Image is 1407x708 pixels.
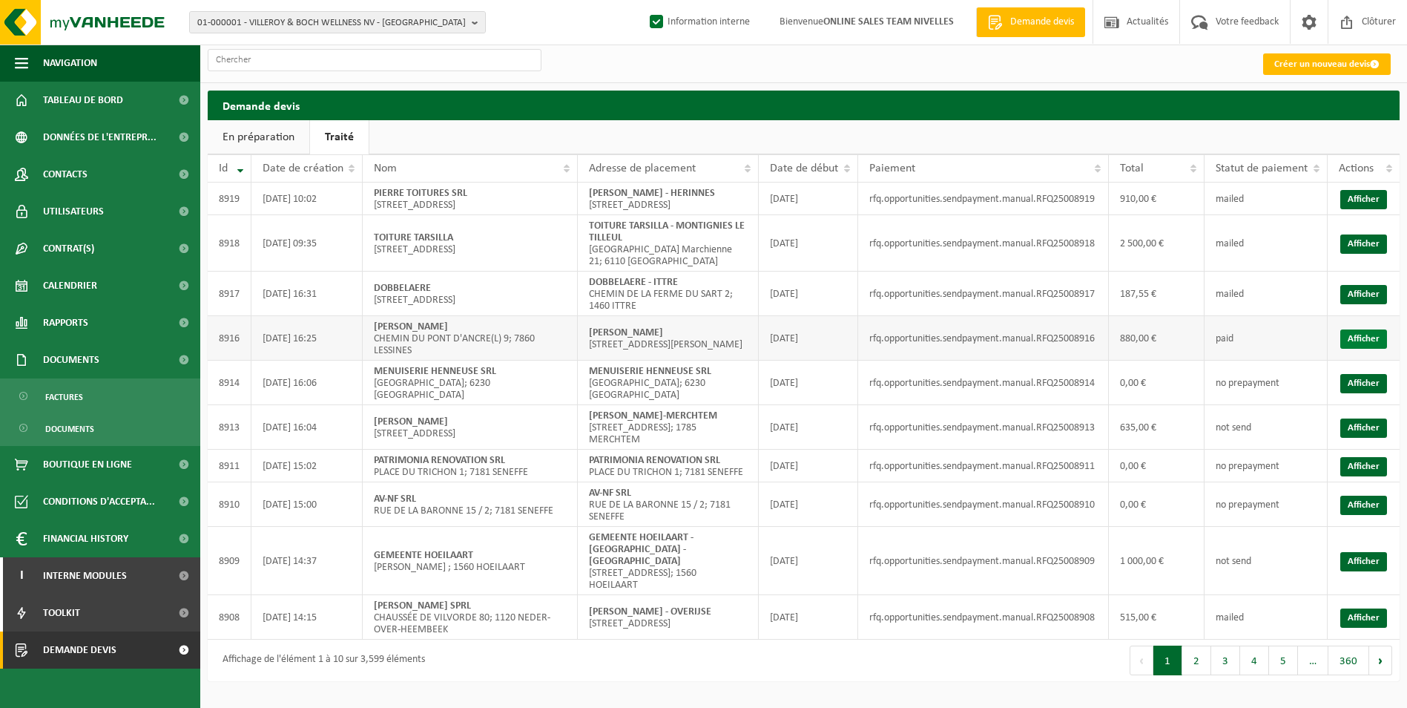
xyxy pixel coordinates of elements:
td: 8911 [208,450,251,482]
td: rfq.opportunities.sendpayment.manual.RFQ25008916 [858,316,1109,361]
span: Contacts [43,156,88,193]
span: mailed [1216,612,1244,623]
td: [DATE] 10:02 [251,183,363,215]
a: Demande devis [976,7,1085,37]
span: … [1298,646,1328,675]
span: Navigation [43,45,97,82]
span: no prepayment [1216,378,1279,389]
span: Contrat(s) [43,230,94,267]
strong: PIERRE TOITURES SRL [374,188,467,199]
strong: TOITURE TARSILLA - MONTIGNIES LE TILLEUL [589,220,745,243]
td: [DATE] 16:06 [251,361,363,405]
td: CHEMIN DU PONT D'ANCRE(L) 9; 7860 LESSINES [363,316,577,361]
span: mailed [1216,238,1244,249]
a: Afficher [1340,330,1387,349]
td: [STREET_ADDRESS] [363,183,577,215]
td: rfq.opportunities.sendpayment.manual.RFQ25008917 [858,272,1109,316]
td: PLACE DU TRICHON 1; 7181 SENEFFE [578,450,759,482]
a: En préparation [208,120,309,154]
a: Afficher [1340,285,1387,304]
strong: PATRIMONIA RENOVATION SRL [374,455,505,466]
td: [STREET_ADDRESS] [363,215,577,272]
strong: [PERSON_NAME] [589,327,663,338]
td: [STREET_ADDRESS]; 1785 MERCHTEM [578,405,759,450]
td: rfq.opportunities.sendpayment.manual.RFQ25008918 [858,215,1109,272]
td: [GEOGRAPHIC_DATA] Marchienne 21; 6110 [GEOGRAPHIC_DATA] [578,215,759,272]
button: 3 [1211,646,1240,675]
span: Données de l'entrepr... [43,119,156,156]
a: Factures [4,382,197,410]
span: Financial History [43,520,128,557]
span: Adresse de placement [589,163,696,174]
td: [DATE] [759,183,858,215]
td: 187,55 € [1109,272,1205,316]
span: Actions [1339,163,1374,174]
h2: Demande devis [208,91,1400,119]
td: 8913 [208,405,251,450]
span: Total [1120,163,1144,174]
button: Previous [1130,646,1153,675]
strong: DOBBELAERE [374,283,431,294]
td: [DATE] [759,316,858,361]
a: Afficher [1340,552,1387,571]
span: Demande devis [43,632,116,669]
td: [DATE] 16:04 [251,405,363,450]
td: [STREET_ADDRESS] [363,405,577,450]
td: rfq.opportunities.sendpayment.manual.RFQ25008914 [858,361,1109,405]
td: rfq.opportunities.sendpayment.manual.RFQ25008919 [858,183,1109,215]
td: rfq.opportunities.sendpayment.manual.RFQ25008908 [858,595,1109,640]
td: [DATE] [759,215,858,272]
td: [DATE] 16:25 [251,316,363,361]
td: [DATE] 14:15 [251,595,363,640]
strong: GEMEENTE HOEILAART [374,550,473,561]
td: 910,00 € [1109,183,1205,215]
a: Afficher [1340,419,1387,438]
button: 1 [1153,646,1182,675]
span: Rapports [43,304,88,341]
a: Créer un nouveau devis [1263,53,1391,75]
span: Documents [43,341,99,378]
a: Documents [4,414,197,442]
strong: GEMEENTE HOEILAART - [GEOGRAPHIC_DATA] - [GEOGRAPHIC_DATA] [589,532,693,567]
td: 8918 [208,215,251,272]
span: Boutique en ligne [43,446,132,483]
td: 0,00 € [1109,482,1205,527]
a: Afficher [1340,496,1387,515]
button: 5 [1269,646,1298,675]
span: no prepayment [1216,499,1279,511]
span: Demande devis [1006,15,1078,30]
td: 2 500,00 € [1109,215,1205,272]
span: not send [1216,556,1251,567]
td: 0,00 € [1109,361,1205,405]
div: Affichage de l'élément 1 à 10 sur 3,599 éléments [215,647,425,674]
td: [DATE] 09:35 [251,215,363,272]
a: Afficher [1340,235,1387,254]
td: 8909 [208,527,251,595]
a: Traité [310,120,369,154]
strong: MENUISERIE HENNEUSE SRL [374,366,496,377]
a: Afficher [1340,374,1387,393]
td: [DATE] [759,361,858,405]
td: 635,00 € [1109,405,1205,450]
strong: [PERSON_NAME] [374,416,448,427]
td: [DATE] [759,482,858,527]
td: [PERSON_NAME] ; 1560 HOEILAART [363,527,577,595]
td: rfq.opportunities.sendpayment.manual.RFQ25008910 [858,482,1109,527]
td: [STREET_ADDRESS] [578,595,759,640]
strong: ONLINE SALES TEAM NIVELLES [823,16,954,27]
td: [DATE] [759,272,858,316]
input: Chercher [208,49,541,71]
span: mailed [1216,194,1244,205]
a: Afficher [1340,609,1387,628]
label: Information interne [647,11,750,33]
button: Next [1369,646,1392,675]
td: [DATE] 14:37 [251,527,363,595]
strong: [PERSON_NAME] - OVERIJSE [589,606,711,617]
td: RUE DE LA BARONNE 15 / 2; 7181 SENEFFE [363,482,577,527]
span: Statut de paiement [1216,163,1308,174]
strong: AV-NF SRL [589,488,631,499]
td: 8919 [208,183,251,215]
td: [DATE] 15:02 [251,450,363,482]
td: PLACE DU TRICHON 1; 7181 SENEFFE [363,450,577,482]
strong: MENUISERIE HENNEUSE SRL [589,366,711,377]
